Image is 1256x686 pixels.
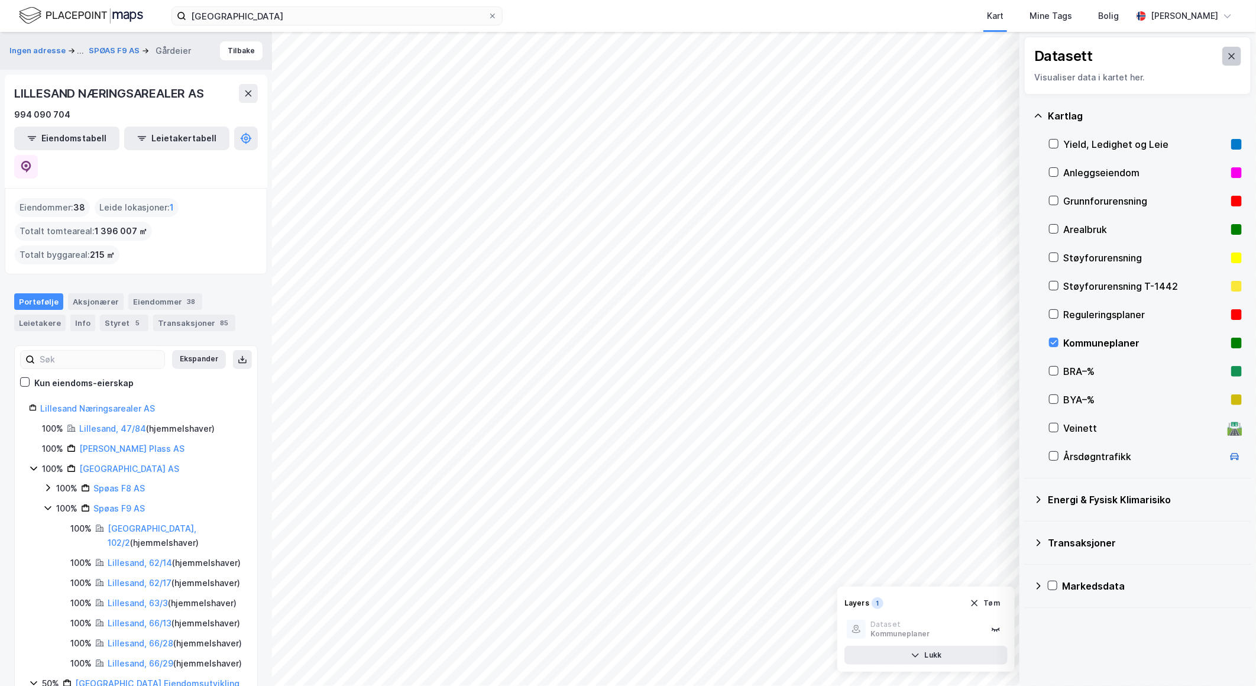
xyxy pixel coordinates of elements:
div: 🛣️ [1227,420,1243,436]
span: 1 [170,200,174,215]
div: Energi & Fysisk Klimarisiko [1048,493,1242,507]
div: ( hjemmelshaver ) [79,422,215,436]
div: Anleggseiendom [1063,166,1226,180]
div: 38 [184,296,198,308]
a: [GEOGRAPHIC_DATA], 102/2 [108,523,196,548]
div: BYA–% [1063,393,1226,407]
span: 215 ㎡ [90,248,115,262]
div: Kun eiendoms-eierskap [34,376,134,390]
div: Transaksjoner [153,315,235,331]
div: 100% [70,656,92,671]
div: Transaksjoner [1048,536,1242,550]
div: 100% [56,481,77,496]
div: Reguleringsplaner [1063,308,1226,322]
div: 1 [872,597,883,609]
div: ( hjemmelshaver ) [108,596,237,610]
div: 100% [42,442,63,456]
div: 100% [70,556,92,570]
div: Yield, Ledighet og Leie [1063,137,1226,151]
div: Mine Tags [1030,9,1072,23]
div: Kart [987,9,1003,23]
div: Støyforurensning [1063,251,1226,265]
div: ( hjemmelshaver ) [108,656,242,671]
div: Kommuneplaner [1063,336,1226,350]
div: Styret [100,315,148,331]
div: BRA–% [1063,364,1226,378]
a: Lillesand, 47/84 [79,423,146,433]
div: 100% [70,596,92,610]
button: Leietakertabell [124,127,229,150]
div: Layers [844,598,869,608]
div: 100% [70,616,92,630]
a: Lillesand Næringsarealer AS [40,403,155,413]
div: ( hjemmelshaver ) [108,616,240,630]
a: Lillesand, 66/13 [108,618,171,628]
div: Kontrollprogram for chat [1197,629,1256,686]
button: Eiendomstabell [14,127,119,150]
button: SPØAS F9 AS [89,45,142,57]
div: Årsdøgntrafikk [1063,449,1223,464]
div: ( hjemmelshaver ) [108,576,240,590]
div: Veinett [1063,421,1223,435]
a: Lillesand, 66/28 [108,638,173,648]
button: Lukk [844,646,1008,665]
div: Støyforurensning T-1442 [1063,279,1226,293]
div: [PERSON_NAME] [1151,9,1218,23]
div: 994 090 704 [14,108,70,122]
div: Eiendommer [128,293,202,310]
a: Lillesand, 63/3 [108,598,168,608]
button: Ingen adresse [9,44,68,58]
a: Lillesand, 62/14 [108,558,172,568]
div: Aksjonærer [68,293,124,310]
a: Spøas F8 AS [93,483,145,493]
span: 38 [73,200,85,215]
a: Lillesand, 66/29 [108,658,173,668]
iframe: Chat Widget [1197,629,1256,686]
div: Info [70,315,95,331]
div: 100% [70,636,92,651]
div: Dataset [870,620,930,629]
input: Søk på adresse, matrikkel, gårdeiere, leietakere eller personer [186,7,488,25]
div: Totalt tomteareal : [15,222,152,241]
div: Grunnforurensning [1063,194,1226,208]
div: Arealbruk [1063,222,1226,237]
div: 85 [218,317,231,329]
div: 5 [132,317,144,329]
div: 100% [42,462,63,476]
div: Totalt byggareal : [15,245,119,264]
a: Spøas F9 AS [93,503,145,513]
img: logo.f888ab2527a4732fd821a326f86c7f29.svg [19,5,143,26]
div: ( hjemmelshaver ) [108,522,243,550]
button: Tøm [962,594,1008,613]
div: Markedsdata [1062,579,1242,593]
a: [GEOGRAPHIC_DATA] AS [79,464,179,474]
div: LILLESAND NÆRINGSAREALER AS [14,84,206,103]
div: ... [77,44,84,58]
input: Søk [35,351,164,368]
div: Datasett [1034,47,1093,66]
div: 100% [70,576,92,590]
div: Portefølje [14,293,63,310]
div: 100% [70,522,92,536]
div: Gårdeier [156,44,191,58]
div: Kommuneplaner [870,629,930,639]
div: 100% [56,501,77,516]
button: Ekspander [172,350,226,369]
div: Eiendommer : [15,198,90,217]
button: Tilbake [220,41,263,60]
div: ( hjemmelshaver ) [108,636,242,651]
div: Leietakere [14,315,66,331]
div: Kartlag [1048,109,1242,123]
a: [PERSON_NAME] Plass AS [79,444,184,454]
div: 100% [42,422,63,436]
a: Lillesand, 62/17 [108,578,171,588]
div: Visualiser data i kartet her. [1034,70,1241,85]
div: Leide lokasjoner : [95,198,179,217]
div: Bolig [1098,9,1119,23]
div: ( hjemmelshaver ) [108,556,241,570]
span: 1 396 007 ㎡ [95,224,147,238]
